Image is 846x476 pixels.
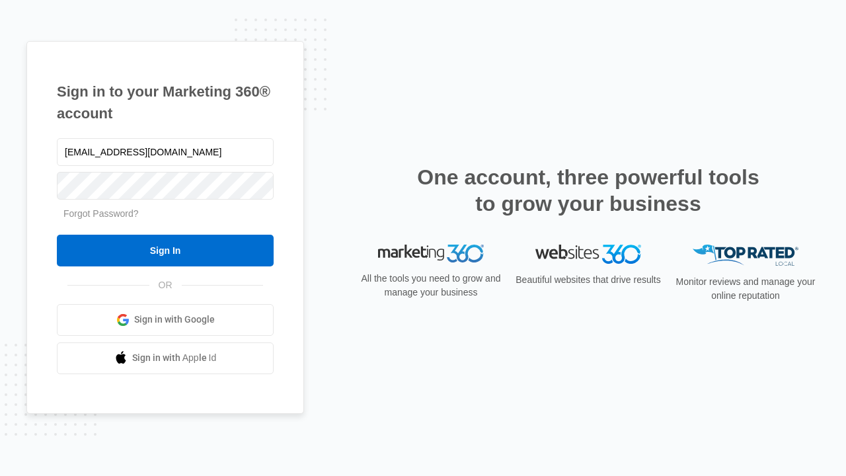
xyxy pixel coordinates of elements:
[57,138,274,166] input: Email
[57,235,274,266] input: Sign In
[378,245,484,263] img: Marketing 360
[149,278,182,292] span: OR
[693,245,798,266] img: Top Rated Local
[672,275,820,303] p: Monitor reviews and manage your online reputation
[134,313,215,327] span: Sign in with Google
[514,273,662,287] p: Beautiful websites that drive results
[132,351,217,365] span: Sign in with Apple Id
[57,342,274,374] a: Sign in with Apple Id
[57,304,274,336] a: Sign in with Google
[357,272,505,299] p: All the tools you need to grow and manage your business
[535,245,641,264] img: Websites 360
[413,164,763,217] h2: One account, three powerful tools to grow your business
[63,208,139,219] a: Forgot Password?
[57,81,274,124] h1: Sign in to your Marketing 360® account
